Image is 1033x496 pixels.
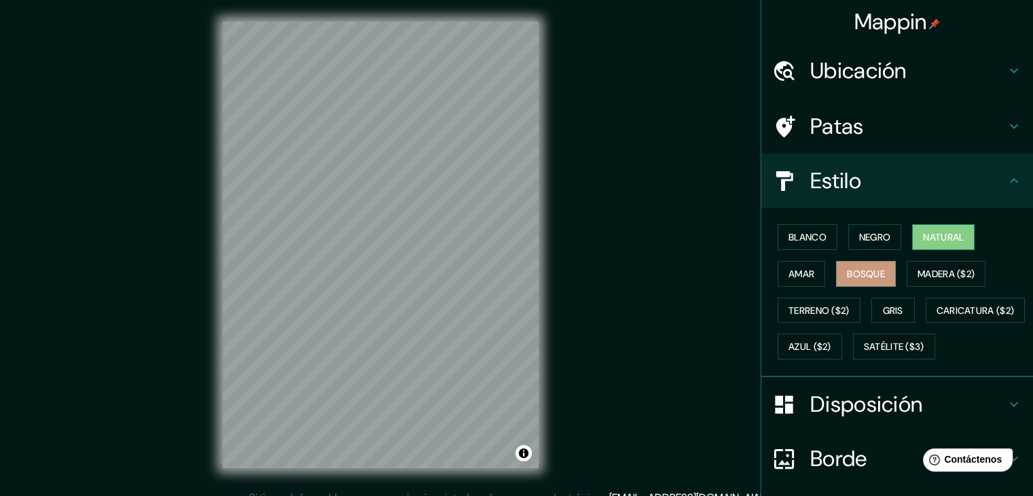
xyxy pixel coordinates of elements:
[836,261,896,287] button: Bosque
[761,431,1033,486] div: Borde
[883,304,903,317] font: Gris
[937,304,1015,317] font: Caricatura ($2)
[778,334,842,359] button: Azul ($2)
[923,231,964,243] font: Natural
[761,99,1033,154] div: Patas
[810,390,922,419] font: Disposición
[912,224,975,250] button: Natural
[810,56,907,85] font: Ubicación
[810,112,864,141] font: Patas
[864,341,924,353] font: Satélite ($3)
[810,444,867,473] font: Borde
[778,261,825,287] button: Amar
[853,334,935,359] button: Satélite ($3)
[912,443,1018,481] iframe: Lanzador de widgets de ayuda
[761,154,1033,208] div: Estilo
[223,22,539,468] canvas: Mapa
[926,298,1026,323] button: Caricatura ($2)
[789,341,831,353] font: Azul ($2)
[847,268,885,280] font: Bosque
[789,268,814,280] font: Amar
[929,18,940,29] img: pin-icon.png
[789,304,850,317] font: Terreno ($2)
[918,268,975,280] font: Madera ($2)
[778,224,837,250] button: Blanco
[871,298,915,323] button: Gris
[761,377,1033,431] div: Disposición
[778,298,860,323] button: Terreno ($2)
[789,231,827,243] font: Blanco
[810,166,861,195] font: Estilo
[515,445,532,461] button: Activar o desactivar atribución
[854,7,927,36] font: Mappin
[907,261,985,287] button: Madera ($2)
[859,231,891,243] font: Negro
[761,43,1033,98] div: Ubicación
[848,224,902,250] button: Negro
